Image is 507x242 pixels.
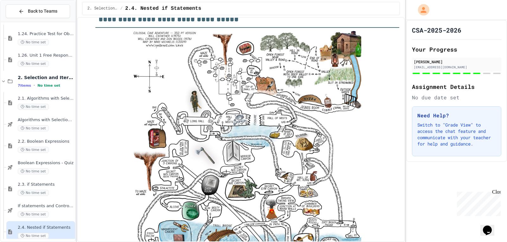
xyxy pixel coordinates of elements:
[6,4,70,18] button: Back to Teams
[18,61,49,67] span: No time set
[412,26,461,34] h1: CSA-2025-2026
[37,84,60,88] span: No time set
[412,94,501,101] div: No due date set
[18,190,49,196] span: No time set
[412,45,501,54] h2: Your Progress
[18,139,74,144] span: 2.2. Boolean Expressions
[412,82,501,91] h2: Assignment Details
[18,168,49,174] span: No time set
[18,147,49,153] span: No time set
[18,75,74,80] span: 2. Selection and Iteration
[125,5,201,12] span: 2.4. Nested if Statements
[18,96,74,101] span: 2.1. Algorithms with Selection and Repetition
[18,233,49,239] span: No time set
[417,122,496,147] p: Switch to "Grade View" to access the chat feature and communicate with your teacher for help and ...
[18,53,74,58] span: 1.26. Unit 1 Free Response Question (FRQ) Practice
[28,8,57,15] span: Back to Teams
[18,160,74,166] span: Boolean Expressions - Quiz
[414,59,499,65] div: [PERSON_NAME]
[18,182,74,187] span: 2.3. if Statements
[480,217,501,236] iframe: chat widget
[18,104,49,110] span: No time set
[3,3,44,40] div: Chat with us now!Close
[18,203,74,209] span: If statements and Control Flow - Quiz
[18,84,31,88] span: 7 items
[414,65,499,70] div: [EMAIL_ADDRESS][DOMAIN_NAME]
[18,39,49,45] span: No time set
[87,6,118,11] span: 2. Selection and Iteration
[18,117,74,123] span: Algorithms with Selection and Repetition - Topic 2.1
[120,6,123,11] span: /
[411,3,431,17] div: My Account
[18,31,74,37] span: 1.24. Practice Test for Objects (1.12-1.14)
[34,83,35,88] span: •
[18,225,74,230] span: 2.4. Nested if Statements
[18,211,49,217] span: No time set
[454,189,501,216] iframe: chat widget
[18,125,49,131] span: No time set
[417,112,496,119] h3: Need Help?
